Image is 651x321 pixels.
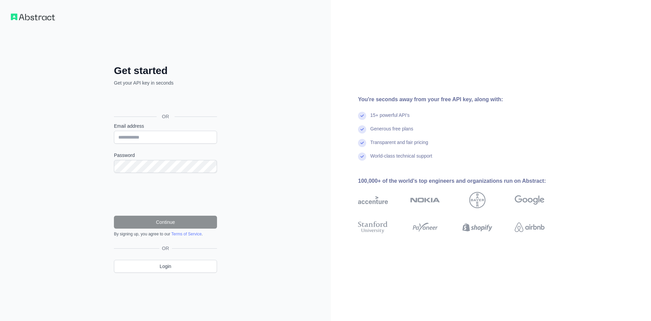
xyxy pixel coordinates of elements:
[114,152,217,159] label: Password
[515,220,545,235] img: airbnb
[370,153,432,166] div: World-class technical support
[358,125,366,133] img: check mark
[358,192,388,208] img: accenture
[111,94,219,109] iframe: Sign in with Google Button
[370,112,410,125] div: 15+ powerful API's
[114,79,217,86] p: Get your API key in seconds
[410,220,440,235] img: payoneer
[410,192,440,208] img: nokia
[358,177,566,185] div: 100,000+ of the world's top engineers and organizations run on Abstract:
[171,232,201,236] a: Terms of Service
[358,139,366,147] img: check mark
[370,125,413,139] div: Generous free plans
[157,113,175,120] span: OR
[358,153,366,161] img: check mark
[114,123,217,129] label: Email address
[469,192,486,208] img: bayer
[114,231,217,237] div: By signing up, you agree to our .
[159,245,172,252] span: OR
[462,220,492,235] img: shopify
[358,95,566,104] div: You're seconds away from your free API key, along with:
[358,112,366,120] img: check mark
[11,14,55,20] img: Workflow
[114,260,217,273] a: Login
[515,192,545,208] img: google
[358,220,388,235] img: stanford university
[114,216,217,229] button: Continue
[114,181,217,208] iframe: reCAPTCHA
[114,65,217,77] h2: Get started
[370,139,428,153] div: Transparent and fair pricing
